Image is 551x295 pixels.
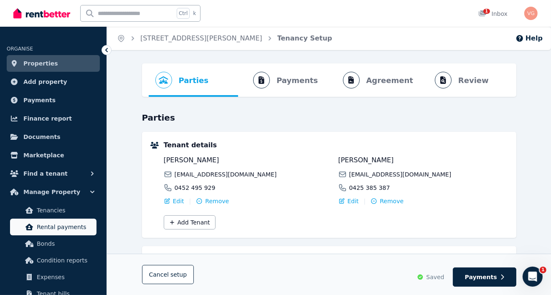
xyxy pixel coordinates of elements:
[23,132,61,142] span: Documents
[23,95,56,105] span: Payments
[175,170,277,179] span: [EMAIL_ADDRESS][DOMAIN_NAME]
[170,270,187,279] span: setup
[23,77,67,87] span: Add property
[523,267,543,287] iframe: Intercom live chat
[7,55,100,72] a: Properties
[140,34,262,42] a: [STREET_ADDRESS][PERSON_NAME]
[478,10,508,18] div: Inbox
[7,110,100,127] a: Finance report
[10,202,96,219] a: Tenancies
[7,73,100,90] a: Add property
[177,8,190,19] span: Ctrl
[465,273,497,281] span: Payments
[426,273,444,281] span: Saved
[164,197,184,205] button: Edit
[540,267,546,273] span: 1
[23,58,58,68] span: Properties
[37,205,93,215] span: Tenancies
[164,155,333,165] span: [PERSON_NAME]
[37,239,93,249] span: Bonds
[196,197,229,205] button: Remove
[515,33,543,43] button: Help
[7,165,100,182] button: Find a tenant
[7,92,100,108] a: Payments
[179,75,208,86] span: Parties
[349,170,452,179] span: [EMAIL_ADDRESS][DOMAIN_NAME]
[23,169,68,179] span: Find a tenant
[142,265,194,284] button: Cancelsetup
[364,197,366,205] span: |
[453,267,516,287] button: Payments
[23,187,80,197] span: Manage Property
[7,129,100,145] a: Documents
[338,155,508,165] span: [PERSON_NAME]
[10,219,96,235] a: Rental payments
[7,184,100,200] button: Manage Property
[23,150,64,160] span: Marketplace
[173,197,184,205] span: Edit
[149,63,215,97] button: Parties
[348,197,359,205] span: Edit
[142,63,516,97] nav: Progress
[37,222,93,232] span: Rental payments
[13,7,70,20] img: RentBetter
[193,10,196,17] span: k
[142,112,516,124] h3: Parties
[149,271,187,278] span: Cancel
[338,197,359,205] button: Edit
[7,147,100,164] a: Marketplace
[205,197,229,205] span: Remove
[10,235,96,252] a: Bonds
[7,46,33,52] span: ORGANISE
[277,33,333,43] span: Tenancy Setup
[37,255,93,265] span: Condition reports
[164,140,508,150] h5: Tenant details
[23,113,72,124] span: Finance report
[107,27,342,50] nav: Breadcrumb
[175,184,216,192] span: 0452 495 929
[10,252,96,269] a: Condition reports
[371,197,404,205] button: Remove
[10,269,96,285] a: Expenses
[164,215,216,229] button: Add Tenant
[37,272,93,282] span: Expenses
[524,7,538,20] img: Vanessa Giannos
[380,197,404,205] span: Remove
[349,184,390,192] span: 0425 385 387
[483,9,490,14] span: 1
[189,197,191,205] span: |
